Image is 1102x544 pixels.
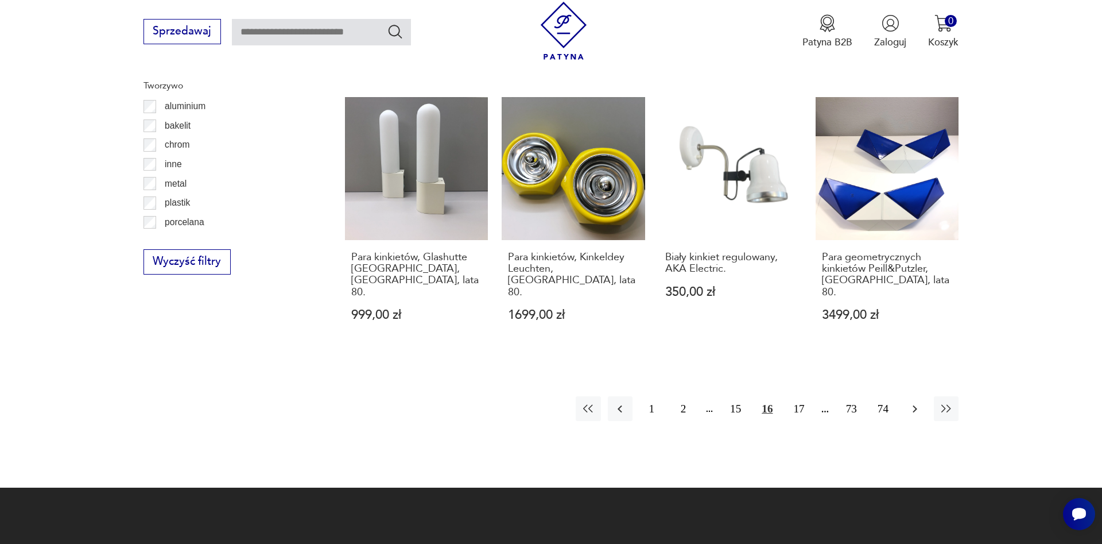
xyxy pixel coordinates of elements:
button: Patyna B2B [802,14,852,49]
p: Koszyk [928,36,959,49]
iframe: Smartsupp widget button [1063,498,1095,530]
p: bakelit [165,118,191,133]
button: 1 [639,396,664,421]
button: 73 [839,396,864,421]
p: Zaloguj [874,36,906,49]
p: aluminium [165,99,205,114]
a: Biały kinkiet regulowany, AKA Electric.Biały kinkiet regulowany, AKA Electric.350,00 zł [659,97,802,348]
p: 999,00 zł [351,309,482,321]
img: Ikona medalu [818,14,836,32]
a: Sprzedawaj [143,28,221,37]
a: Para kinkietów, Glashutte Limburg, Niemcy, lata 80.Para kinkietów, Glashutte [GEOGRAPHIC_DATA], [... [345,97,488,348]
button: 2 [671,396,696,421]
p: 1699,00 zł [508,309,639,321]
h3: Para geometrycznych kinkietów Peill&Putzler, [GEOGRAPHIC_DATA], lata 80. [822,252,953,299]
button: Szukaj [387,23,403,40]
button: Wyczyść filtry [143,249,231,275]
button: Zaloguj [874,14,906,49]
p: porcelit [165,234,193,249]
button: 17 [786,396,811,421]
a: Para geometrycznych kinkietów Peill&Putzler, Niemcy, lata 80.Para geometrycznych kinkietów Peill&... [816,97,959,348]
p: Tworzywo [143,78,312,93]
p: Patyna B2B [802,36,852,49]
p: 3499,00 zł [822,309,953,321]
a: Ikona medaluPatyna B2B [802,14,852,49]
button: Sprzedawaj [143,19,221,44]
div: 0 [945,15,957,27]
p: porcelana [165,215,204,230]
img: Ikonka użytkownika [882,14,899,32]
button: 0Koszyk [928,14,959,49]
img: Ikona koszyka [934,14,952,32]
h3: Biały kinkiet regulowany, AKA Electric. [665,252,796,275]
button: 15 [723,396,748,421]
h3: Para kinkietów, Glashutte [GEOGRAPHIC_DATA], [GEOGRAPHIC_DATA], lata 80. [351,252,482,299]
p: plastik [165,195,190,210]
button: 74 [871,396,895,421]
img: Patyna - sklep z meblami i dekoracjami vintage [535,2,593,60]
a: Para kinkietów, Kinkeldey Leuchten, Niemcy, lata 80.Para kinkietów, Kinkeldey Leuchten, [GEOGRAPH... [502,97,645,348]
button: 16 [755,396,779,421]
p: chrom [165,137,189,152]
p: inne [165,157,181,172]
p: metal [165,176,187,191]
p: 350,00 zł [665,286,796,298]
h3: Para kinkietów, Kinkeldey Leuchten, [GEOGRAPHIC_DATA], lata 80. [508,252,639,299]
